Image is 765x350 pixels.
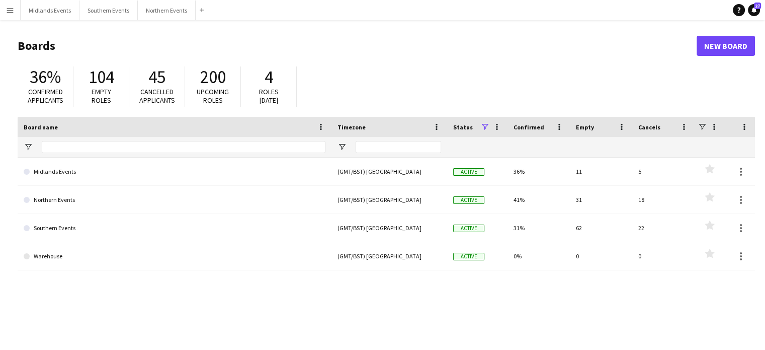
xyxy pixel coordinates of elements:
div: 11 [570,158,632,185]
input: Timezone Filter Input [356,141,441,153]
button: Open Filter Menu [24,143,33,152]
h1: Boards [18,38,697,53]
a: Midlands Events [24,158,325,186]
a: Warehouse [24,242,325,270]
span: Confirmed [514,123,544,131]
button: Open Filter Menu [337,143,347,152]
div: (GMT/BST) [GEOGRAPHIC_DATA] [331,186,447,214]
input: Board name Filter Input [42,141,325,153]
span: Timezone [337,123,366,131]
div: 36% [507,158,570,185]
span: Empty [576,123,594,131]
span: Active [453,168,484,176]
button: Northern Events [138,1,196,20]
span: Active [453,196,484,204]
span: 4 [265,66,273,88]
span: Roles [DATE] [259,87,279,105]
div: 0 [632,242,695,270]
a: New Board [697,36,755,56]
span: 45 [148,66,165,88]
a: Northern Events [24,186,325,214]
div: 5 [632,158,695,185]
span: 27 [754,3,761,9]
div: (GMT/BST) [GEOGRAPHIC_DATA] [331,158,447,185]
span: Board name [24,123,58,131]
button: Southern Events [79,1,138,20]
div: (GMT/BST) [GEOGRAPHIC_DATA] [331,242,447,270]
span: Active [453,253,484,260]
span: Cancels [638,123,660,131]
div: 41% [507,186,570,214]
button: Midlands Events [21,1,79,20]
div: 18 [632,186,695,214]
div: 0% [507,242,570,270]
span: Status [453,123,473,131]
span: Confirmed applicants [28,87,63,105]
span: Cancelled applicants [139,87,175,105]
span: 200 [200,66,226,88]
span: Active [453,225,484,232]
a: Southern Events [24,214,325,242]
span: Empty roles [92,87,111,105]
div: 0 [570,242,632,270]
a: 27 [748,4,760,16]
div: (GMT/BST) [GEOGRAPHIC_DATA] [331,214,447,242]
div: 62 [570,214,632,242]
span: Upcoming roles [197,87,229,105]
span: 104 [89,66,114,88]
span: 36% [30,66,61,88]
div: 31% [507,214,570,242]
div: 31 [570,186,632,214]
div: 22 [632,214,695,242]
